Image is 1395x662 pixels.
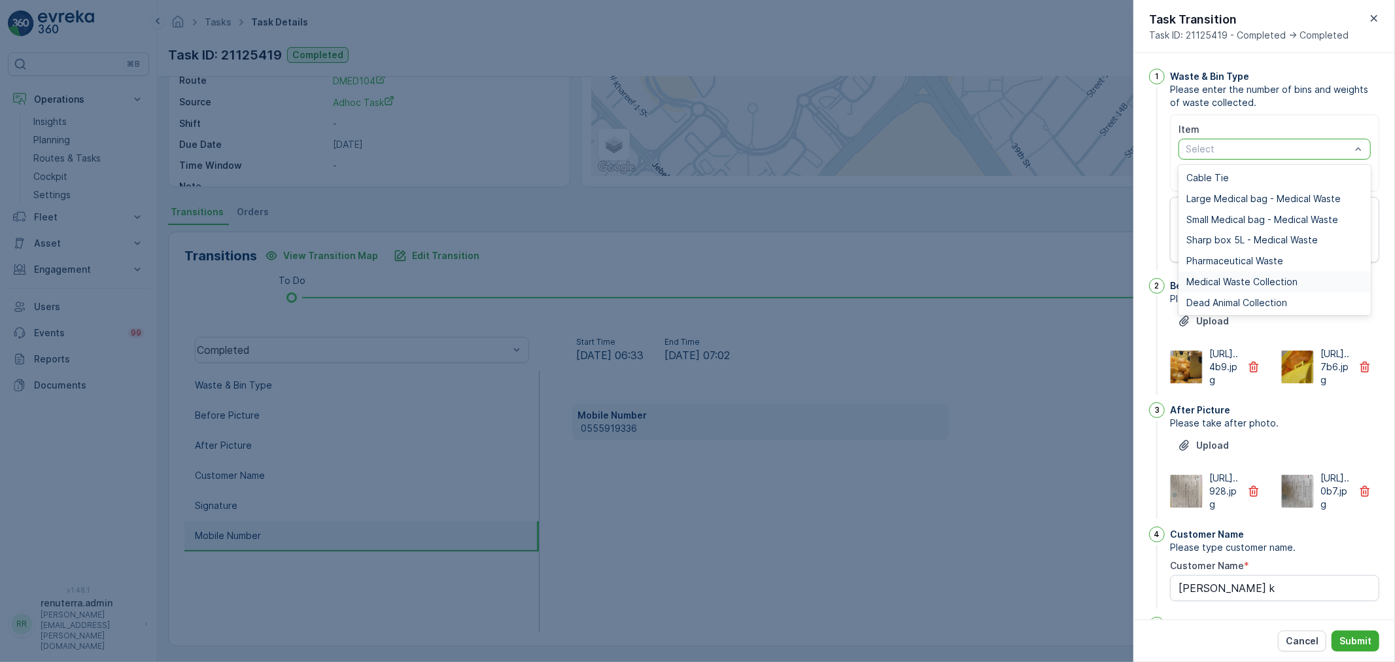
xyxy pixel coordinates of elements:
[1149,29,1349,42] span: Task ID: 21125419 - Completed -> Completed
[1209,472,1239,511] p: [URL]..928.jpg
[1209,347,1239,387] p: [URL]..4b9.jpg
[1170,83,1379,109] span: Please enter the number of bins and weights of waste collected.
[1286,635,1318,648] p: Cancel
[1186,298,1287,308] span: Dead Animal Collection
[1320,347,1351,387] p: [URL]..7b6.jpg
[1149,402,1165,418] div: 3
[1170,560,1244,571] label: Customer Name
[1171,351,1202,383] img: Media Preview
[1170,541,1379,554] span: Please type customer name.
[1278,631,1326,652] button: Cancel
[1179,124,1199,135] label: Item
[1186,143,1351,156] p: Select
[1170,435,1237,456] button: Upload File
[1186,194,1341,204] span: Large Medical bag - Medical Waste
[1282,475,1313,508] img: Media Preview
[1196,439,1229,452] p: Upload
[1149,617,1165,633] div: 5
[1320,472,1351,511] p: [URL]..0b7.jpg
[1149,527,1165,542] div: 4
[1339,635,1371,648] p: Submit
[1196,315,1229,328] p: Upload
[1170,618,1216,631] p: Signature
[1170,311,1237,332] button: Upload File
[1186,277,1298,287] span: Medical Waste Collection
[1171,475,1202,508] img: Media Preview
[1186,235,1318,245] span: Sharp box 5L - Medical Waste
[1186,173,1229,183] span: Cable Tie
[1170,404,1230,417] p: After Picture
[1170,292,1379,305] span: Please take before photo.
[1170,70,1249,83] p: Waste & Bin Type
[1170,528,1244,541] p: Customer Name
[1149,69,1165,84] div: 1
[1186,215,1338,225] span: Small Medical bag - Medical Waste
[1149,278,1165,294] div: 2
[1186,256,1283,266] span: Pharmaceutical Waste
[1149,10,1349,29] p: Task Transition
[1332,631,1379,652] button: Submit
[1282,351,1313,383] img: Media Preview
[1170,417,1379,430] span: Please take after photo.
[1170,279,1237,292] p: Before Picture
